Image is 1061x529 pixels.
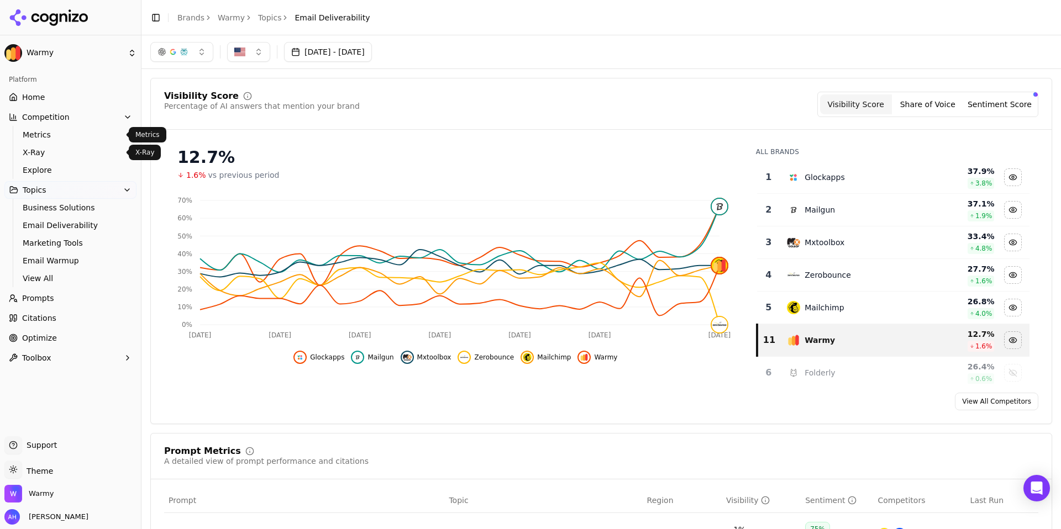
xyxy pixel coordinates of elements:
[18,200,123,215] a: Business Solutions
[18,145,123,160] a: X-Ray
[726,495,770,506] div: Visibility
[284,42,372,62] button: [DATE] - [DATE]
[970,495,1004,506] span: Last Run
[878,495,925,506] span: Competitors
[4,44,22,62] img: Warmy
[449,495,468,506] span: Topic
[4,181,136,199] button: Topics
[23,165,119,176] span: Explore
[22,92,45,103] span: Home
[4,71,136,88] div: Platform
[22,332,57,343] span: Optimize
[234,46,245,57] img: US
[4,88,136,106] a: Home
[966,488,1038,513] th: Last Run
[23,129,119,140] span: Metrics
[23,220,119,231] span: Email Deliverability
[4,108,136,126] button: Competition
[22,467,53,475] span: Theme
[24,512,88,522] span: [PERSON_NAME]
[643,488,722,513] th: Region
[22,440,57,451] span: Support
[169,495,196,506] span: Prompt
[4,485,22,502] img: Warmy
[22,313,56,324] span: Citations
[1023,475,1050,501] div: Open Intercom Messenger
[4,289,136,307] a: Prompts
[4,329,136,347] a: Optimize
[23,202,119,213] span: Business Solutions
[23,255,119,266] span: Email Warmup
[164,488,444,513] th: Prompt
[805,495,856,506] div: Sentiment
[4,309,136,327] a: Citations
[647,495,674,506] span: Region
[4,509,88,525] button: Open user button
[27,48,123,58] span: Warmy
[23,184,46,195] span: Topics
[23,273,119,284] span: View All
[4,485,54,502] button: Open organization switcher
[722,488,801,513] th: brandMentionRate
[22,352,51,363] span: Toolbox
[4,349,136,367] button: Toolbox
[444,488,642,513] th: Topic
[29,489,54,499] span: Warmy
[18,235,123,251] a: Marketing Tools
[135,148,154,157] p: X-Ray
[18,218,123,233] a: Email Deliverability
[18,162,123,178] a: Explore
[18,253,123,268] a: Email Warmup
[873,488,965,513] th: Competitors
[22,293,54,304] span: Prompts
[801,488,873,513] th: sentiment
[23,237,119,248] span: Marketing Tools
[135,130,160,139] p: Metrics
[23,147,119,158] span: X-Ray
[18,271,123,286] a: View All
[4,509,20,525] img: Armando Hysenaj
[18,127,123,142] a: Metrics
[22,112,70,123] span: Competition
